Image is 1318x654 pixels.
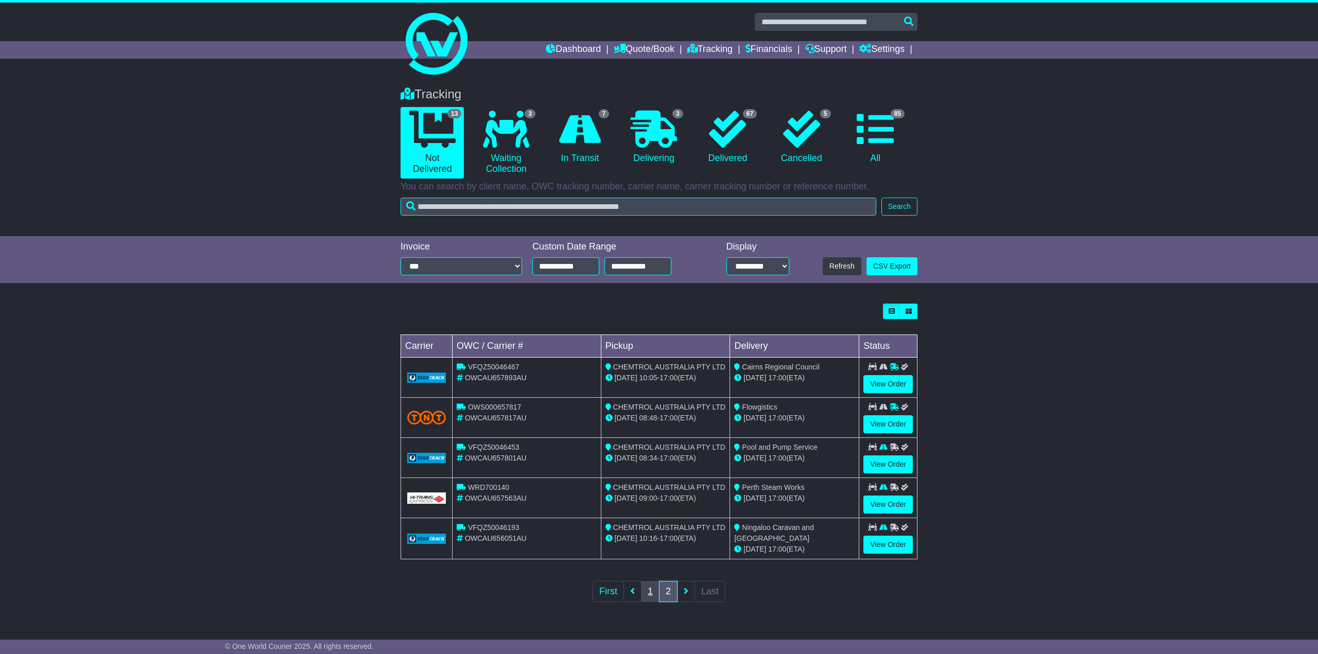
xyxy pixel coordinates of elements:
span: 08:34 [639,454,657,462]
span: 17:00 [660,374,678,382]
span: Pool and Pump Service [742,443,817,451]
span: [DATE] [743,414,766,422]
span: 17:00 [768,374,786,382]
span: VFQZ50046453 [468,443,519,451]
td: Pickup [601,335,730,358]
div: Tracking [395,87,923,102]
span: 08:48 [639,414,657,422]
span: [DATE] [743,374,766,382]
td: OWC / Carrier # [453,335,601,358]
span: OWCAU657801AU [465,454,527,462]
button: Refresh [823,257,861,275]
a: Quote/Book [614,41,674,59]
a: 85 All [844,107,907,168]
span: 17:00 [768,494,786,502]
span: OWCAU657893AU [465,374,527,382]
img: GetCarrierServiceLogo [407,453,446,463]
span: [DATE] [743,454,766,462]
div: - (ETA) [605,533,726,544]
div: - (ETA) [605,373,726,383]
a: Financials [745,41,792,59]
div: (ETA) [734,544,855,555]
div: (ETA) [734,373,855,383]
span: Ningaloo Caravan and [GEOGRAPHIC_DATA] [734,523,813,542]
img: GetCarrierServiceLogo [407,534,446,544]
div: - (ETA) [605,493,726,504]
span: 10:05 [639,374,657,382]
a: Dashboard [546,41,601,59]
a: 5 Cancelled [770,107,833,168]
td: Delivery [730,335,859,358]
td: Carrier [401,335,453,358]
span: 5 [820,109,831,118]
a: Support [805,41,847,59]
span: 67 [743,109,757,118]
span: [DATE] [743,494,766,502]
a: View Order [863,415,913,433]
a: View Order [863,455,913,473]
td: Status [859,335,917,358]
div: - (ETA) [605,453,726,464]
span: [DATE] [743,545,766,553]
span: CHEMTROL AUSTRALIA PTY LTD [613,363,725,371]
div: Custom Date Range [532,241,698,253]
span: 17:00 [660,414,678,422]
img: GetCarrierServiceLogo [407,373,446,383]
span: OWCAU656051AU [465,534,527,542]
span: [DATE] [615,454,637,462]
a: 3 Delivering [622,107,685,168]
span: 85 [891,109,905,118]
a: View Order [863,375,913,393]
span: 13 [447,109,461,118]
span: [DATE] [615,374,637,382]
a: Tracking [687,41,733,59]
span: OWCAU657563AU [465,494,527,502]
span: CHEMTROL AUSTRALIA PTY LTD [613,443,725,451]
span: 17:00 [768,545,786,553]
div: - (ETA) [605,413,726,423]
img: GetCarrierServiceLogo [407,492,446,504]
span: OWS000657817 [468,403,522,411]
span: CHEMTROL AUSTRALIA PTY LTD [613,483,725,491]
span: 3 [525,109,535,118]
a: Settings [859,41,905,59]
span: CHEMTROL AUSTRALIA PTY LTD [613,523,725,532]
button: Search [881,198,917,216]
a: CSV Export [866,257,917,275]
span: 10:16 [639,534,657,542]
span: 17:00 [768,414,786,422]
div: Invoice [401,241,522,253]
span: VFQZ50046193 [468,523,519,532]
div: Display [726,241,789,253]
span: [DATE] [615,414,637,422]
span: 17:00 [660,494,678,502]
span: Flowgistics [742,403,777,411]
div: (ETA) [734,453,855,464]
a: 67 Delivered [696,107,759,168]
a: 3 Waiting Collection [474,107,537,179]
span: 17:00 [768,454,786,462]
a: 2 [659,581,678,602]
a: 1 [641,581,660,602]
p: You can search by client name, OWC tracking number, carrier name, carrier tracking number or refe... [401,181,917,192]
span: [DATE] [615,534,637,542]
a: 13 Not Delivered [401,107,464,179]
span: VFQZ50046467 [468,363,519,371]
span: 3 [672,109,683,118]
span: 09:00 [639,494,657,502]
img: TNT_Domestic.png [407,411,446,425]
span: [DATE] [615,494,637,502]
span: WRD700140 [468,483,509,491]
span: Cairns Regional Council [742,363,819,371]
span: CHEMTROL AUSTRALIA PTY LTD [613,403,725,411]
a: First [593,581,624,602]
a: View Order [863,536,913,554]
a: 7 In Transit [548,107,612,168]
div: (ETA) [734,413,855,423]
span: OWCAU657817AU [465,414,527,422]
span: Perth Steam Works [742,483,804,491]
div: (ETA) [734,493,855,504]
span: 17:00 [660,454,678,462]
span: 17:00 [660,534,678,542]
span: 7 [599,109,610,118]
